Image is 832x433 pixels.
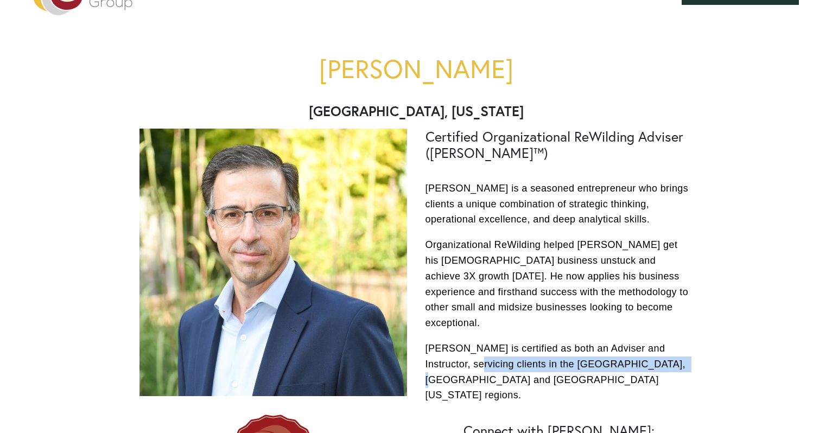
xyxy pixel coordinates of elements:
h1: [PERSON_NAME] [139,54,693,83]
p: [PERSON_NAME] is a seasoned entrepreneur who brings clients a unique combination of strategic thi... [425,181,693,227]
h2: Certified Organizational ReWilding Adviser ([PERSON_NAME]™) [425,129,693,161]
p: Organizational ReWilding helped [PERSON_NAME] get his [DEMOGRAPHIC_DATA] business unstuck and ach... [425,237,693,331]
p: [PERSON_NAME] is certified as both an Adviser and Instructor, servicing clients in the [GEOGRAPHI... [425,341,693,403]
strong: [GEOGRAPHIC_DATA], [US_STATE] [309,102,524,120]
